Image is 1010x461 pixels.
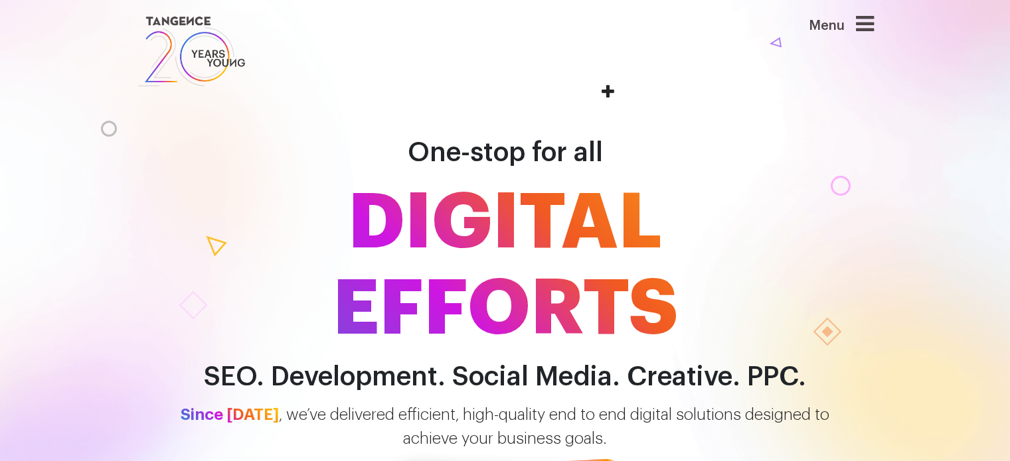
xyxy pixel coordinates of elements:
h2: SEO. Development. Social Media. Creative. PPC. [127,362,884,392]
span: Since [DATE] [181,407,279,423]
p: , we’ve delivered efficient, high-quality end to end digital solutions designed to achieve your b... [127,403,884,450]
span: DIGITAL EFFORTS [127,180,884,352]
img: logo SVG [137,13,247,90]
span: One-stop for all [408,139,603,166]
